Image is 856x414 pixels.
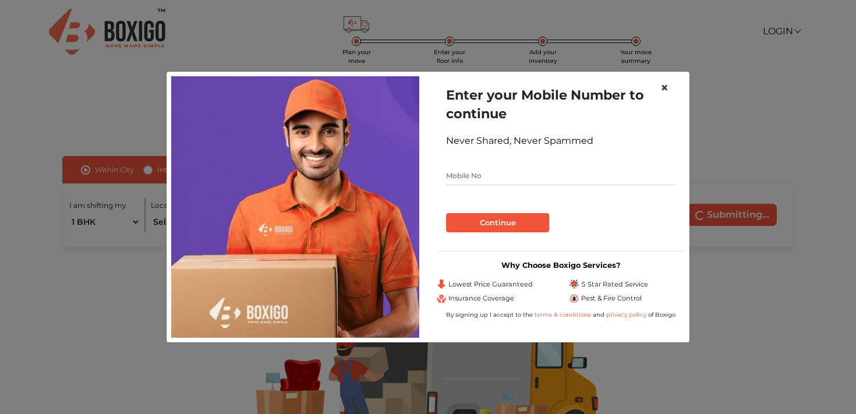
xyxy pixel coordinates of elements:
[581,293,642,303] span: Pest & Fire Control
[446,134,675,148] div: Never Shared, Never Spammed
[448,279,533,289] span: Lowest Price Guaranteed
[660,79,668,96] span: ×
[535,311,593,319] a: terms & conditions
[446,167,675,185] input: Mobile No
[437,261,685,270] h3: Why Choose Boxigo Services?
[446,213,549,233] button: Continue
[604,311,648,319] a: privacy policy
[581,279,648,289] span: 5 Star Rated Service
[446,86,675,123] h1: Enter your Mobile Number to continue
[448,293,514,303] span: Insurance Coverage
[651,72,678,104] button: Close
[171,76,419,337] img: relocation-img
[437,310,685,319] div: By signing up I accept to the and of Boxigo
